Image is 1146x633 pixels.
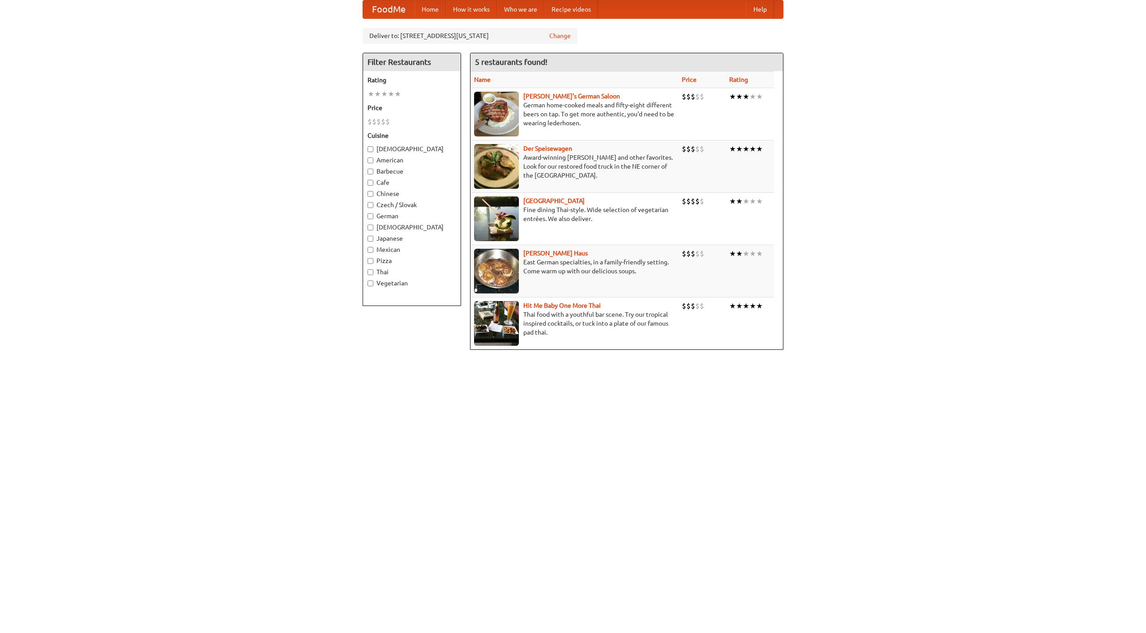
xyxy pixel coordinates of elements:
[368,223,456,232] label: [DEMOGRAPHIC_DATA]
[475,58,547,66] ng-pluralize: 5 restaurants found!
[368,169,373,174] input: Barbecue
[523,250,588,257] b: [PERSON_NAME] Haus
[695,92,700,102] li: $
[729,92,736,102] li: ★
[736,249,743,259] li: ★
[372,117,376,127] li: $
[691,301,695,311] li: $
[729,249,736,259] li: ★
[743,249,749,259] li: ★
[749,92,756,102] li: ★
[474,144,519,189] img: speisewagen.jpg
[682,196,686,206] li: $
[729,196,736,206] li: ★
[523,197,585,204] a: [GEOGRAPHIC_DATA]
[749,301,756,311] li: ★
[368,146,373,152] input: [DEMOGRAPHIC_DATA]
[743,92,749,102] li: ★
[368,212,456,221] label: German
[736,301,743,311] li: ★
[691,249,695,259] li: $
[544,0,598,18] a: Recipe videos
[446,0,497,18] a: How it works
[746,0,774,18] a: Help
[368,202,373,208] input: Czech / Slovak
[549,31,571,40] a: Change
[756,196,763,206] li: ★
[691,144,695,154] li: $
[368,234,456,243] label: Japanese
[368,167,456,176] label: Barbecue
[749,196,756,206] li: ★
[368,279,456,288] label: Vegetarian
[695,301,700,311] li: $
[729,144,736,154] li: ★
[736,144,743,154] li: ★
[682,76,697,83] a: Price
[368,213,373,219] input: German
[695,144,700,154] li: $
[368,245,456,254] label: Mexican
[368,131,456,140] h5: Cuisine
[394,89,401,99] li: ★
[474,196,519,241] img: satay.jpg
[691,196,695,206] li: $
[474,205,675,223] p: Fine dining Thai-style. Wide selection of vegetarian entrées. We also deliver.
[376,117,381,127] li: $
[523,93,620,100] a: [PERSON_NAME]'s German Saloon
[368,191,373,197] input: Chinese
[368,268,456,276] label: Thai
[695,249,700,259] li: $
[736,92,743,102] li: ★
[368,156,456,165] label: American
[363,53,461,71] h4: Filter Restaurants
[523,302,601,309] b: Hit Me Baby One More Thai
[368,103,456,112] h5: Price
[729,301,736,311] li: ★
[368,258,373,264] input: Pizza
[695,196,700,206] li: $
[368,256,456,265] label: Pizza
[368,236,373,242] input: Japanese
[368,180,373,186] input: Cafe
[743,301,749,311] li: ★
[385,117,390,127] li: $
[368,117,372,127] li: $
[497,0,544,18] a: Who we are
[700,249,704,259] li: $
[474,249,519,293] img: kohlhaus.jpg
[743,196,749,206] li: ★
[368,178,456,187] label: Cafe
[756,92,763,102] li: ★
[368,280,373,286] input: Vegetarian
[368,189,456,198] label: Chinese
[743,144,749,154] li: ★
[368,247,373,253] input: Mexican
[682,301,686,311] li: $
[474,310,675,337] p: Thai food with a youthful bar scene. Try our tropical inspired cocktails, or tuck into a plate of...
[686,301,691,311] li: $
[682,92,686,102] li: $
[691,92,695,102] li: $
[686,144,691,154] li: $
[368,200,456,209] label: Czech / Slovak
[682,249,686,259] li: $
[368,225,373,230] input: [DEMOGRAPHIC_DATA]
[474,76,491,83] a: Name
[368,269,373,275] input: Thai
[368,157,373,163] input: American
[686,196,691,206] li: $
[474,101,675,127] p: German home-cooked meals and fifty-eight different beers on tap. To get more authentic, you'd nee...
[474,301,519,346] img: babythai.jpg
[686,249,691,259] li: $
[523,145,572,152] a: Der Speisewagen
[474,258,675,276] p: East German specialties, in a family-friendly setting. Come warm up with our delicious soups.
[363,0,415,18] a: FoodMe
[368,144,456,153] label: [DEMOGRAPHIC_DATA]
[736,196,743,206] li: ★
[749,144,756,154] li: ★
[381,89,388,99] li: ★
